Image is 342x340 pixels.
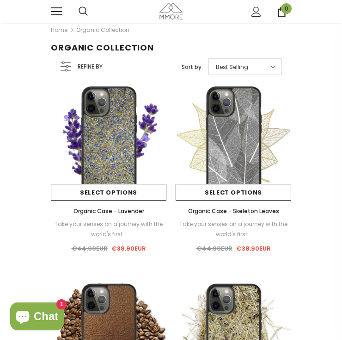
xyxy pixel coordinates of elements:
a: Select options [51,184,166,201]
span: Organic Case - Skeleton Leaves [188,207,279,215]
span: €44.90EUR [196,244,232,253]
a: Organic Collection [76,26,129,34]
inbox-online-store-chat: Shopify online store chat [7,302,67,333]
div: Take your senses on a journey with the world's first... [51,219,166,239]
span: Organic Collection [51,42,154,53]
a: Organic Case - Lavender [51,206,166,216]
label: Sort by [182,63,202,72]
span: Best Selling [216,63,248,72]
a: Organic Case - Skeleton Leaves [176,206,291,216]
span: Organic Case - Lavender [73,207,144,215]
a: Home [51,25,67,36]
img: MMORE Cases [159,3,183,19]
a: 0 [277,7,287,17]
span: €38.90EUR [236,244,271,253]
span: €44.90EUR [72,244,108,253]
span: 0 [281,3,292,14]
a: Select options [176,184,291,201]
span: €38.90EUR [111,244,146,253]
div: Take your senses on a journey with the world's first... [176,219,291,239]
span: Refine by [78,62,103,72]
